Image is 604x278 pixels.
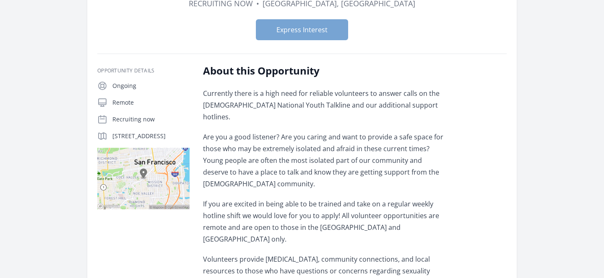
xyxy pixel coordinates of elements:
[112,98,190,107] p: Remote
[203,64,448,77] h2: About this Opportunity
[97,67,190,74] h3: Opportunity Details
[203,131,448,190] p: Are you a good listener? Are you caring and want to provide a safe space for those who may be ext...
[112,82,190,90] p: Ongoing
[112,115,190,124] p: Recruiting now
[256,19,348,40] button: Express Interest
[203,198,448,245] p: If you are excited in being able to be trained and take on a regular weekly hotline shift we woul...
[112,132,190,140] p: [STREET_ADDRESS]
[203,88,448,123] p: Currently there is a high need for reliable volunteers to answer calls on the [DEMOGRAPHIC_DATA] ...
[97,148,190,209] img: Map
